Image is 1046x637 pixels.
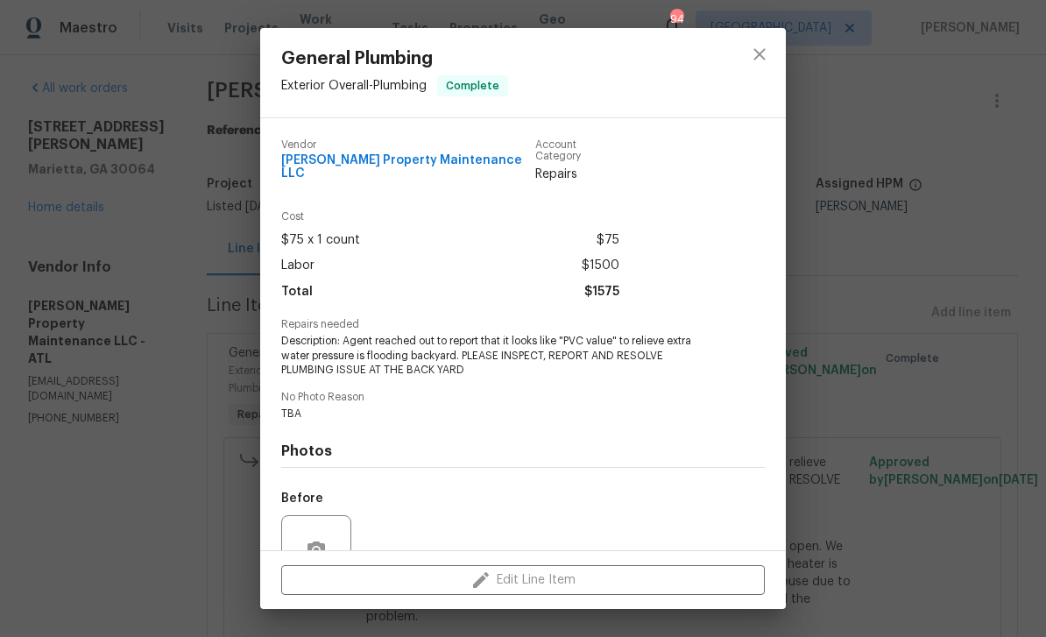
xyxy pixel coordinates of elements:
span: Repairs needed [281,319,765,330]
span: Vendor [281,139,535,151]
span: $1500 [582,253,619,279]
button: close [739,33,781,75]
h5: Before [281,492,323,505]
span: [PERSON_NAME] Property Maintenance LLC [281,154,535,180]
span: $75 [597,228,619,253]
span: $1575 [584,280,619,305]
h4: Photos [281,442,765,460]
span: Account Category [535,139,620,162]
span: Repairs [535,166,620,183]
span: Description: Agent reached out to report that it looks like "PVC value" to relieve extra water pr... [281,334,717,378]
span: Exterior Overall - Plumbing [281,80,427,92]
span: Cost [281,211,619,223]
span: Complete [439,77,506,95]
span: $75 x 1 count [281,228,360,253]
span: General Plumbing [281,49,508,68]
div: 94 [670,11,682,28]
span: TBA [281,407,717,421]
span: Labor [281,253,315,279]
span: Total [281,280,313,305]
span: No Photo Reason [281,392,765,403]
